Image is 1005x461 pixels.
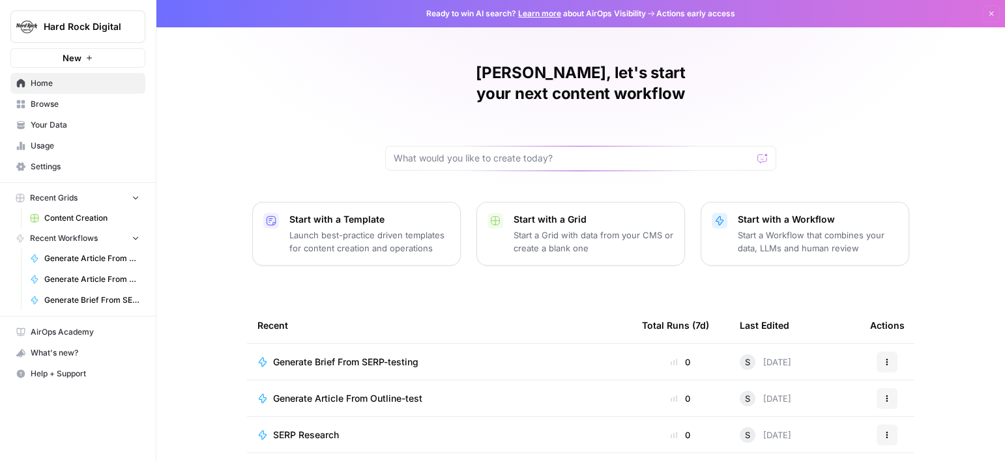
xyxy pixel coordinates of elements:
button: What's new? [10,342,145,363]
h1: [PERSON_NAME], let's start your next content workflow [385,63,776,104]
div: 0 [642,428,719,441]
button: Start with a GridStart a Grid with data from your CMS or create a blank one [476,202,685,266]
a: Your Data [10,115,145,135]
button: Recent Workflows [10,229,145,248]
button: Recent Grids [10,188,145,208]
span: Generate Article From Outline [44,253,139,264]
div: Last Edited [740,307,789,343]
button: Start with a TemplateLaunch best-practice driven templates for content creation and operations [252,202,461,266]
a: Generate Article From Outline [24,248,145,269]
span: AirOps Academy [31,326,139,338]
button: Workspace: Hard Rock Digital [10,10,145,43]
span: Recent Grids [30,192,78,204]
div: [DATE] [740,354,791,370]
img: Hard Rock Digital Logo [15,15,38,38]
input: What would you like to create today? [394,152,752,165]
span: Your Data [31,119,139,131]
p: Launch best-practice driven templates for content creation and operations [289,229,450,255]
a: Generate Brief From SERP-testing [257,356,621,369]
span: Hard Rock Digital [44,20,123,33]
a: Generate Article From Outline-test [24,269,145,290]
p: Start a Grid with data from your CMS or create a blank one [514,229,674,255]
button: Help + Support [10,363,145,384]
span: Settings [31,161,139,173]
span: Recent Workflows [30,232,98,244]
div: [DATE] [740,391,791,406]
a: Usage [10,135,145,156]
div: What's new? [11,343,145,363]
a: AirOps Academy [10,322,145,342]
span: Generate Brief From SERP-testing [273,356,418,369]
a: Generate Article From Outline-test [257,392,621,405]
a: SERP Research [257,428,621,441]
p: Start with a Workflow [738,213,898,226]
div: 0 [642,392,719,405]
span: Home [31,77,139,89]
a: Browse [10,94,145,115]
span: S [745,356,750,369]
span: Actions early access [656,8,735,20]
p: Start with a Template [289,213,450,226]
span: Usage [31,140,139,152]
div: Recent [257,307,621,343]
p: Start a Workflow that combines your data, LLMs and human review [738,229,898,255]
div: [DATE] [740,427,791,443]
div: Actions [870,307,905,343]
span: S [745,392,750,405]
span: Generate Article From Outline-test [44,273,139,285]
a: Home [10,73,145,94]
button: Start with a WorkflowStart a Workflow that combines your data, LLMs and human review [701,202,909,266]
span: Content Creation [44,212,139,224]
span: Generate Article From Outline-test [273,392,422,405]
span: New [63,51,81,64]
span: Help + Support [31,368,139,380]
a: Content Creation [24,208,145,229]
span: Browse [31,98,139,110]
a: Generate Brief From SERP-testing [24,290,145,311]
p: Start with a Grid [514,213,674,226]
a: Settings [10,156,145,177]
span: Ready to win AI search? about AirOps Visibility [426,8,646,20]
button: New [10,48,145,68]
span: Generate Brief From SERP-testing [44,294,139,306]
span: S [745,428,750,441]
div: Total Runs (7d) [642,307,709,343]
a: Learn more [518,8,561,18]
div: 0 [642,356,719,369]
span: SERP Research [273,428,339,441]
